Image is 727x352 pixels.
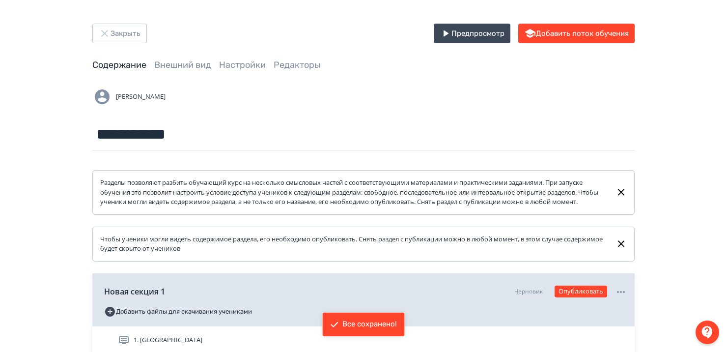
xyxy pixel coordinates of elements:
div: Разделы позволяют разбить обучающий курс на несколько смысловых частей с соответствующими материа... [100,178,608,207]
a: Настройки [219,59,266,70]
a: Редакторы [274,59,321,70]
span: [PERSON_NAME] [116,92,166,102]
button: Предпросмотр [434,24,510,43]
span: Новая секция 1 [104,286,165,297]
a: Внешний вид [154,59,211,70]
button: Добавить файлы для скачивания учениками [104,304,252,320]
div: Черновик [514,287,543,296]
span: 1. Kaiten [134,335,202,345]
div: Чтобы ученики могли видеть содержимое раздела, его необходимо опубликовать. Снять раздел с публик... [100,235,608,254]
button: Добавить поток обучения [518,24,635,43]
div: Все сохранено! [342,320,397,329]
button: Закрыть [92,24,147,43]
a: Содержание [92,59,146,70]
button: Опубликовать [555,286,607,297]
